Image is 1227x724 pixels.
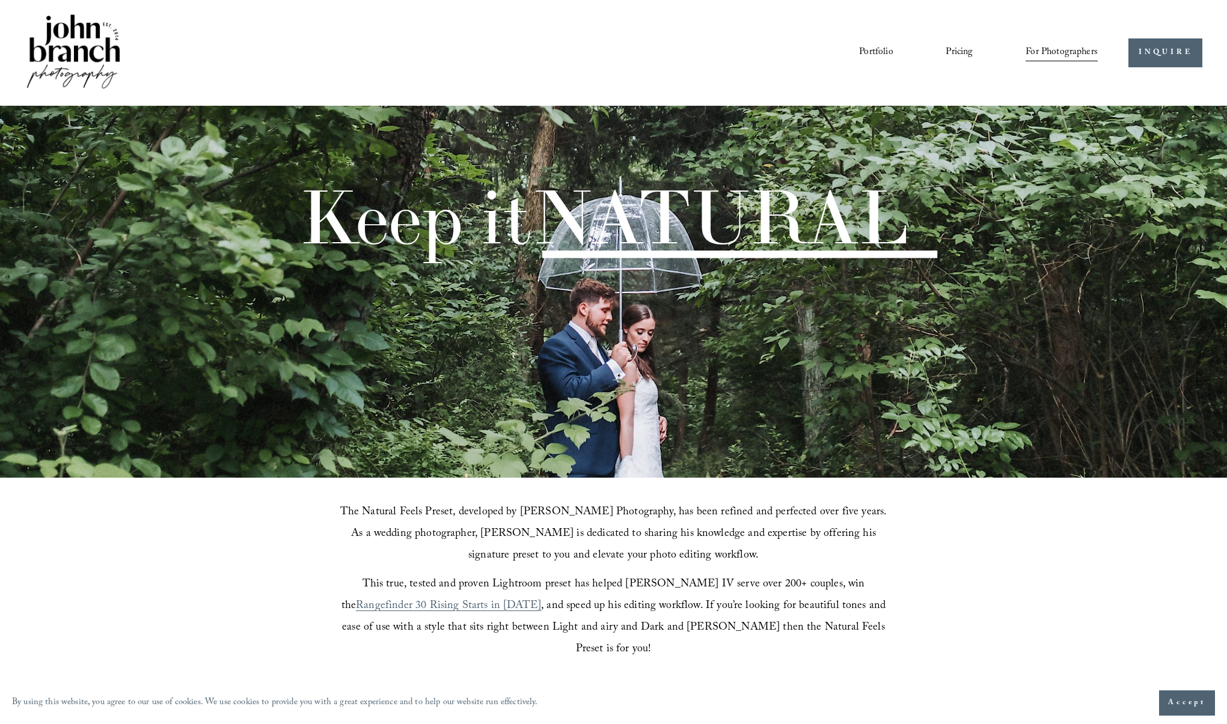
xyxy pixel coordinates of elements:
span: , and speed up his editing workflow. If you’re looking for beautiful tones and ease of use with a... [342,597,889,659]
span: The Natural Feels Preset, developed by [PERSON_NAME] Photography, has been refined and perfected ... [340,503,890,565]
a: INQUIRE [1128,38,1202,68]
a: folder dropdown [1026,43,1098,63]
a: Portfolio [859,43,893,63]
p: By using this website, you agree to our use of cookies. We use cookies to provide you with a grea... [12,695,538,712]
span: For Photographers [1026,43,1098,62]
span: Accept [1168,697,1206,709]
span: NATURAL [531,169,908,264]
span: This true, tested and proven Lightroom preset has helped [PERSON_NAME] IV serve over 200+ couples... [341,576,868,616]
button: Accept [1159,690,1215,716]
a: Pricing [946,43,973,63]
img: John Branch IV Photography [25,12,122,93]
a: Rangefinder 30 Rising Starts in [DATE] [356,597,541,616]
h1: Keep it [299,180,908,255]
